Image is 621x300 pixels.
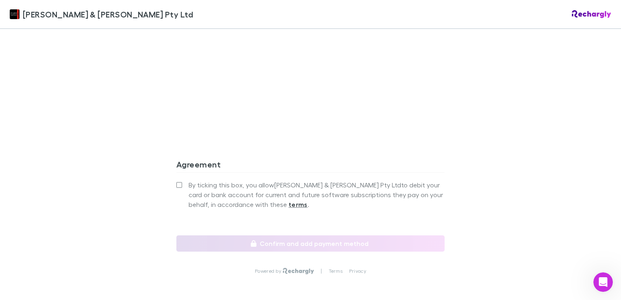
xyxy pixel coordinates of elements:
img: Douglas & Harrison Pty Ltd's Logo [10,9,20,19]
img: Rechargly Logo [283,268,314,274]
a: Terms [329,268,343,274]
img: Rechargly Logo [572,10,611,18]
strong: terms [289,200,308,209]
h3: Agreement [176,159,445,172]
p: Powered by [255,268,283,274]
iframe: Intercom live chat [593,272,613,292]
span: By ticking this box, you allow [PERSON_NAME] & [PERSON_NAME] Pty Ltd to debit your card or bank a... [189,180,445,209]
span: [PERSON_NAME] & [PERSON_NAME] Pty Ltd [23,8,193,20]
p: | [321,268,322,274]
a: Privacy [349,268,366,274]
button: Confirm and add payment method [176,235,445,252]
